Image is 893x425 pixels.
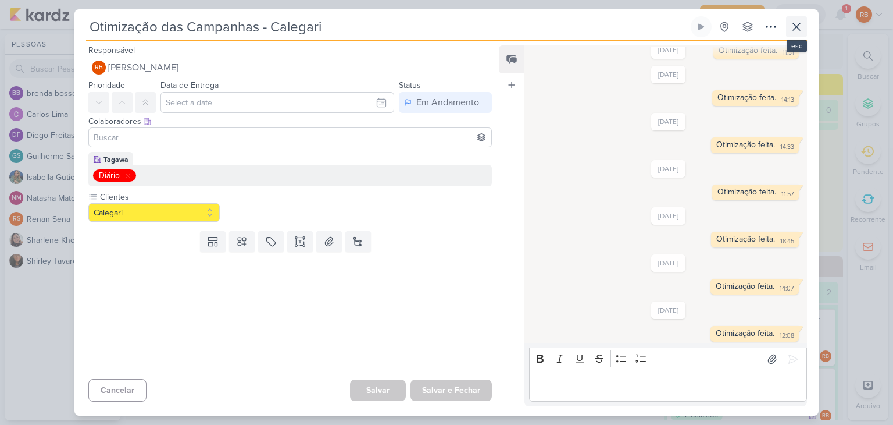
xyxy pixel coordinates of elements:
div: 14:33 [780,143,794,152]
button: Cancelar [88,379,147,402]
div: 12:08 [780,331,794,341]
label: Prioridade [88,80,125,90]
button: RB [PERSON_NAME] [88,57,492,78]
div: Otimização feita. [717,93,776,102]
div: Editor editing area: main [529,370,807,402]
div: 14:07 [780,284,794,293]
div: Ligar relógio [696,22,706,31]
input: Kard Sem Título [86,16,688,37]
div: 11:57 [781,190,794,199]
div: 14:13 [781,95,794,105]
label: Status [399,80,421,90]
div: Em Andamento [416,95,479,109]
div: Otimização feita. [716,281,774,291]
div: Rogerio Bispo [92,61,106,75]
div: 18:45 [780,237,794,246]
p: RB [95,65,103,71]
div: Tagawa [103,154,128,165]
div: 11:31 [783,48,794,58]
div: Otimização feita. [717,187,776,197]
div: Otimização feita. [719,45,777,55]
input: Select a date [160,92,394,113]
div: Otimização feita. [716,234,775,244]
button: Em Andamento [399,92,492,113]
div: Otimização feita. [716,140,775,150]
div: Diário [99,169,120,182]
span: [PERSON_NAME] [108,61,178,75]
label: Data de Entrega [160,80,219,90]
div: Colaboradores [88,115,492,127]
input: Buscar [91,130,489,144]
div: Editor toolbar [529,348,807,370]
label: Responsável [88,45,135,55]
button: Calegari [88,203,220,222]
div: esc [787,40,807,52]
label: Clientes [99,191,220,203]
div: Otimização feita. [716,328,774,338]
